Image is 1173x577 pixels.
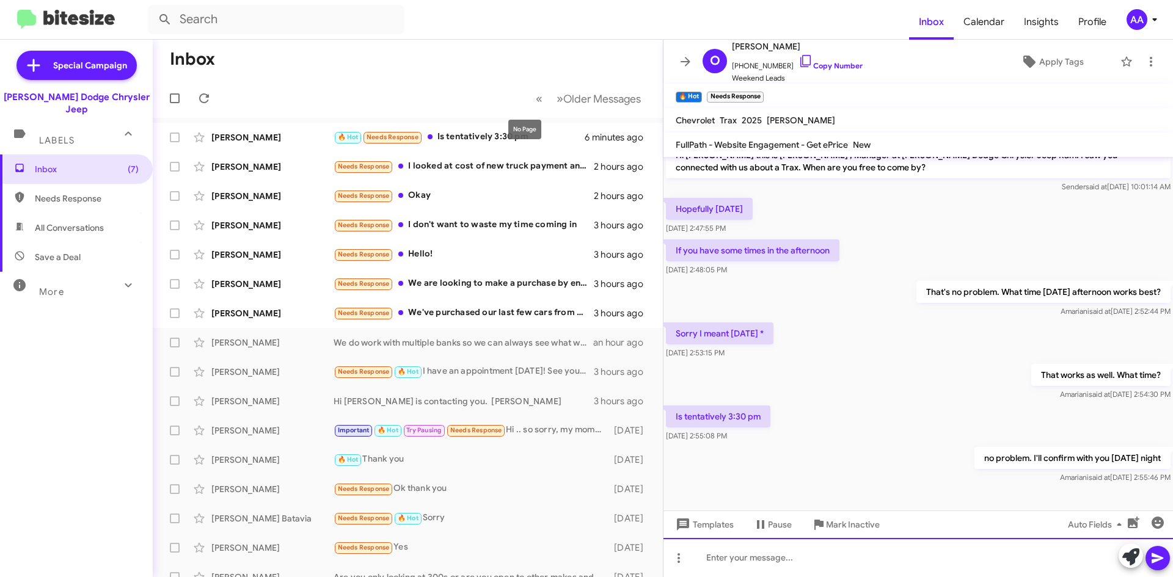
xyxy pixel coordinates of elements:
div: I looked at cost of new truck payment and what I owe on current vehicle. I am upside down about 8... [334,159,594,173]
a: Profile [1069,4,1116,40]
button: AA [1116,9,1160,30]
span: Chevrolet [676,115,715,126]
span: said at [1086,182,1107,191]
span: Amariani [DATE] 2:55:46 PM [1060,473,1171,482]
span: Trax [720,115,737,126]
span: Amariani [DATE] 2:52:44 PM [1061,307,1171,316]
div: [PERSON_NAME] [211,161,334,173]
span: Needs Response [338,485,390,493]
a: Calendar [954,4,1014,40]
small: 🔥 Hot [676,92,702,103]
span: Important [338,426,370,434]
span: Older Messages [563,92,641,106]
div: 3 hours ago [594,219,653,231]
span: 🔥 Hot [378,426,398,434]
span: New [853,139,871,150]
span: Weekend Leads [732,72,863,84]
div: 2 hours ago [594,190,653,202]
span: Needs Response [338,368,390,376]
div: [DATE] [608,512,653,524]
span: [PHONE_NUMBER] [732,54,863,72]
div: [PERSON_NAME] [211,190,334,202]
div: [DATE] [608,483,653,495]
button: Mark Inactive [802,513,890,535]
button: Apply Tags [989,51,1114,73]
span: O [710,51,720,71]
a: Special Campaign [16,51,137,80]
span: More [39,286,64,297]
div: I have an appointment [DATE]! See you then. Thanks so much :-) [334,365,594,379]
small: Needs Response [707,92,763,103]
span: 🔥 Hot [338,455,359,463]
div: Thank you [334,452,608,466]
button: Previous [528,86,550,111]
span: Needs Response [367,133,418,141]
div: We are looking to make a purchase by end of calendar year, looking into used cars. Thx JDS [334,277,594,291]
span: 🔥 Hot [398,368,418,376]
div: AA [1127,9,1147,30]
nav: Page navigation example [529,86,648,111]
div: [DATE] [608,424,653,437]
a: Insights [1014,4,1069,40]
p: If you have some times in the afternoon [666,239,839,261]
span: Needs Response [338,162,390,170]
input: Search [148,5,404,34]
p: Hopefully [DATE] [666,198,753,220]
span: Try Pausing [406,426,442,434]
div: Hi [PERSON_NAME] is contacting you. [PERSON_NAME] [334,395,594,407]
span: « [536,91,543,106]
p: Is tentatively 3:30 pm [666,405,770,427]
button: Pause [744,513,802,535]
span: » [557,91,563,106]
span: Inbox [909,4,954,40]
div: 2 hours ago [594,161,653,173]
span: [PERSON_NAME] [767,115,835,126]
div: Is tentatively 3:30 pm [334,130,585,144]
span: Labels [39,135,75,146]
span: Needs Response [338,543,390,551]
span: Apply Tags [1039,51,1084,73]
div: Hello! [334,247,594,261]
span: 2025 [742,115,762,126]
p: Sorry I meant [DATE] * [666,322,773,344]
div: We've purchased our last few cars from you and would have liked to continue but are limited at th... [334,306,594,320]
span: 🔥 Hot [338,133,359,141]
span: Needs Response [338,280,390,288]
div: I don't want to waste my time coming in [334,218,594,232]
span: Needs Response [338,221,390,229]
div: [PERSON_NAME] [211,307,334,319]
div: Hi .. so sorry, my mom has not been well !! I'll get back to you !! Thank you !! [334,423,608,437]
span: Special Campaign [53,59,127,71]
span: Needs Response [338,514,390,522]
span: said at [1089,307,1111,316]
span: Amariani [DATE] 2:54:30 PM [1060,390,1171,399]
span: Needs Response [338,309,390,317]
span: [DATE] 2:48:05 PM [666,265,727,274]
div: 3 hours ago [594,278,653,290]
span: All Conversations [35,222,104,234]
p: Hi [PERSON_NAME] this is [PERSON_NAME] , Manager at [PERSON_NAME] Dodge Chrysler Jeep Ram. I saw ... [666,144,1171,178]
span: Mark Inactive [826,513,880,535]
div: [PERSON_NAME] [211,249,334,261]
div: No Page [508,120,541,139]
span: [DATE] 2:55:08 PM [666,431,727,440]
a: Copy Number [798,61,863,70]
span: (7) [128,163,139,175]
div: [PERSON_NAME] [211,483,334,495]
span: [DATE] 2:53:15 PM [666,348,725,357]
span: Inbox [35,163,139,175]
span: Sender [DATE] 10:01:14 AM [1062,182,1171,191]
div: [PERSON_NAME] [211,424,334,437]
div: Ok thank you [334,482,608,496]
p: That's no problem. What time [DATE] afternoon works best? [916,281,1171,303]
span: Save a Deal [35,251,81,263]
div: [DATE] [608,542,653,554]
span: Needs Response [338,192,390,200]
div: [PERSON_NAME] [211,131,334,143]
span: Templates [673,513,734,535]
div: 3 hours ago [594,395,653,407]
span: [DATE] 2:47:55 PM [666,223,726,233]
